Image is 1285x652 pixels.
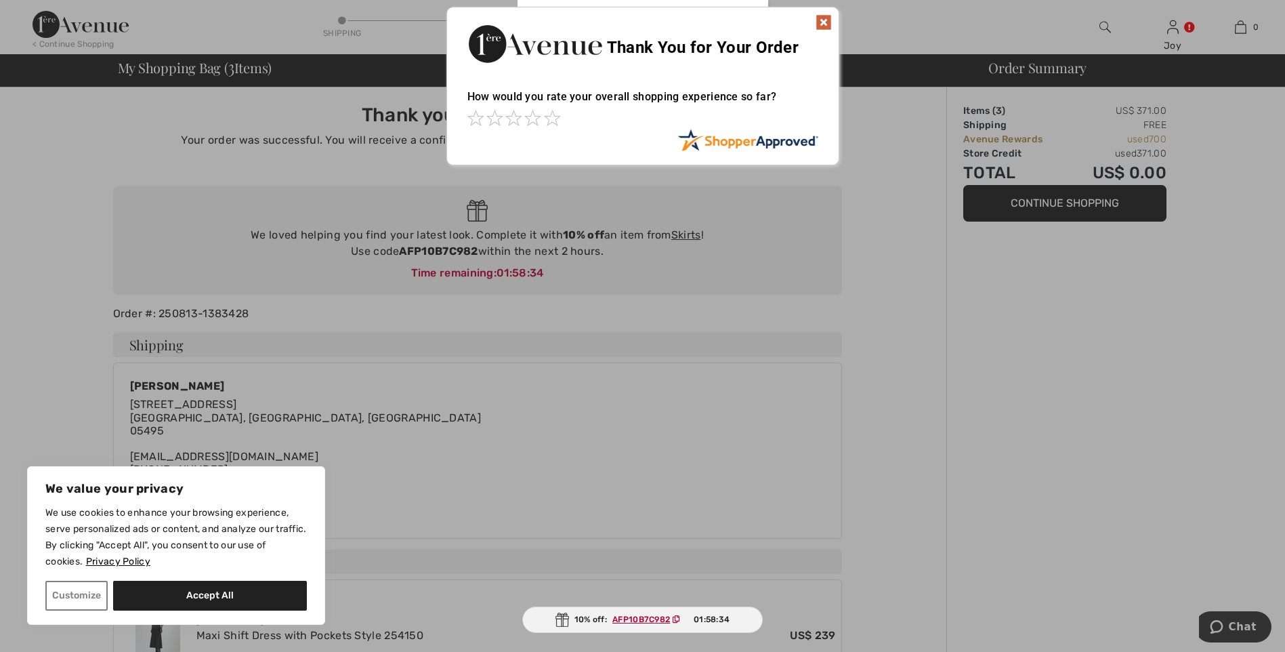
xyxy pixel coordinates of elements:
ins: AFP10B7C982 [612,615,670,624]
div: We value your privacy [27,466,325,625]
img: Gift.svg [555,613,569,627]
img: x [816,14,832,30]
button: Customize [45,581,108,611]
div: How would you rate your overall shopping experience so far? [467,77,818,129]
p: We value your privacy [45,481,307,497]
img: Thank You for Your Order [467,21,603,66]
button: Accept All [113,581,307,611]
p: We use cookies to enhance your browsing experience, serve personalized ads or content, and analyz... [45,505,307,570]
div: 10% off: [522,607,763,633]
span: Chat [30,9,58,22]
span: 01:58:34 [694,613,730,626]
span: Thank You for Your Order [607,38,799,57]
a: Privacy Policy [85,555,151,568]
